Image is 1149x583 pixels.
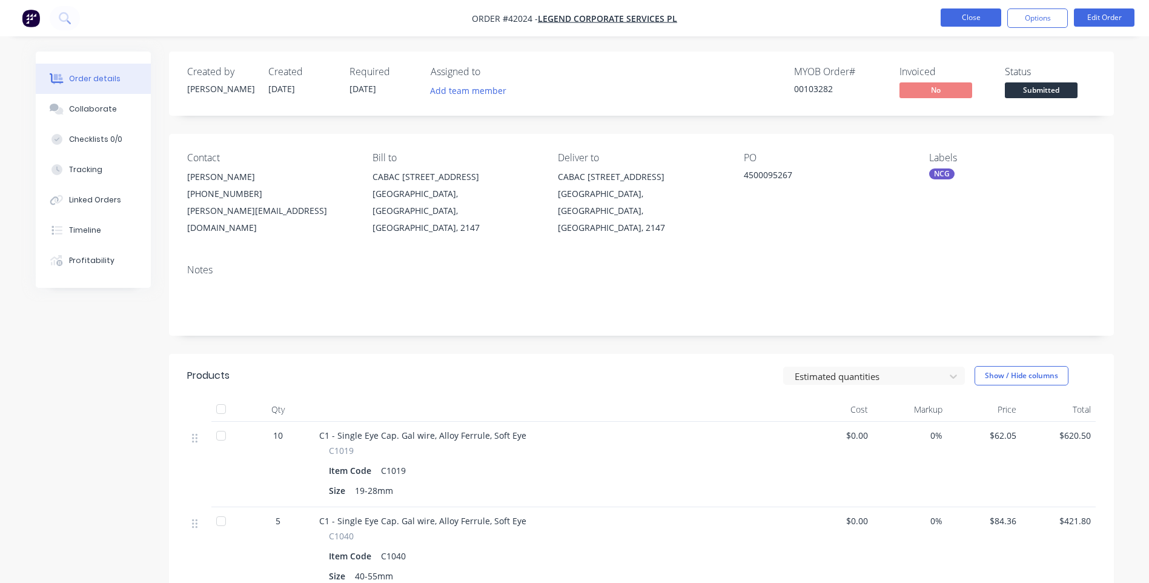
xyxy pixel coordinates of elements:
[376,462,411,479] div: C1019
[1005,82,1078,101] button: Submitted
[947,398,1022,422] div: Price
[373,168,538,185] div: CABAC [STREET_ADDRESS]
[69,255,114,266] div: Profitability
[69,195,121,205] div: Linked Orders
[187,168,353,236] div: [PERSON_NAME][PHONE_NUMBER][PERSON_NAME][EMAIL_ADDRESS][DOMAIN_NAME]
[187,202,353,236] div: [PERSON_NAME][EMAIL_ADDRESS][DOMAIN_NAME]
[558,168,724,236] div: CABAC [STREET_ADDRESS][GEOGRAPHIC_DATA], [GEOGRAPHIC_DATA], [GEOGRAPHIC_DATA], 2147
[373,168,538,236] div: CABAC [STREET_ADDRESS][GEOGRAPHIC_DATA], [GEOGRAPHIC_DATA], [GEOGRAPHIC_DATA], 2147
[36,245,151,276] button: Profitability
[350,482,398,499] div: 19-28mm
[952,429,1017,442] span: $62.05
[242,398,314,422] div: Qty
[431,82,513,99] button: Add team member
[22,9,40,27] img: Factory
[431,66,552,78] div: Assigned to
[1005,82,1078,98] span: Submitted
[36,124,151,155] button: Checklists 0/0
[36,64,151,94] button: Order details
[273,429,283,442] span: 10
[975,366,1068,385] button: Show / Hide columns
[929,152,1095,164] div: Labels
[268,83,295,95] span: [DATE]
[36,94,151,124] button: Collaborate
[929,168,955,179] div: NCG
[276,515,280,527] span: 5
[69,225,101,236] div: Timeline
[36,185,151,215] button: Linked Orders
[187,152,353,164] div: Contact
[268,66,335,78] div: Created
[794,66,885,78] div: MYOB Order #
[941,8,1001,27] button: Close
[744,168,895,185] div: 4500095267
[69,164,102,175] div: Tracking
[423,82,512,99] button: Add team member
[69,134,122,145] div: Checklists 0/0
[329,547,376,565] div: Item Code
[1026,515,1091,527] span: $421.80
[744,152,910,164] div: PO
[187,82,254,95] div: [PERSON_NAME]
[69,104,117,115] div: Collaborate
[187,185,353,202] div: [PHONE_NUMBER]
[1074,8,1134,27] button: Edit Order
[878,515,942,527] span: 0%
[187,66,254,78] div: Created by
[558,152,724,164] div: Deliver to
[804,429,869,442] span: $0.00
[349,66,416,78] div: Required
[376,547,411,565] div: C1040
[329,530,354,542] span: C1040
[799,398,873,422] div: Cost
[804,515,869,527] span: $0.00
[794,82,885,95] div: 00103282
[187,168,353,185] div: [PERSON_NAME]
[329,462,376,479] div: Item Code
[1026,429,1091,442] span: $620.50
[373,152,538,164] div: Bill to
[1021,398,1096,422] div: Total
[187,264,1096,276] div: Notes
[1005,66,1096,78] div: Status
[373,185,538,236] div: [GEOGRAPHIC_DATA], [GEOGRAPHIC_DATA], [GEOGRAPHIC_DATA], 2147
[69,73,121,84] div: Order details
[329,482,350,499] div: Size
[319,515,526,527] span: C1 - Single Eye Cap. Gal wire, Alloy Ferrule, Soft Eye
[538,13,677,24] a: Legend Corporate Services PL
[36,215,151,245] button: Timeline
[952,515,1017,527] span: $84.36
[329,444,354,457] span: C1019
[187,368,230,383] div: Products
[558,168,724,185] div: CABAC [STREET_ADDRESS]
[472,13,538,24] span: Order #42024 -
[873,398,947,422] div: Markup
[878,429,942,442] span: 0%
[1007,8,1068,28] button: Options
[899,66,990,78] div: Invoiced
[558,185,724,236] div: [GEOGRAPHIC_DATA], [GEOGRAPHIC_DATA], [GEOGRAPHIC_DATA], 2147
[36,155,151,185] button: Tracking
[319,430,526,441] span: C1 - Single Eye Cap. Gal wire, Alloy Ferrule, Soft Eye
[349,83,376,95] span: [DATE]
[899,82,972,98] span: No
